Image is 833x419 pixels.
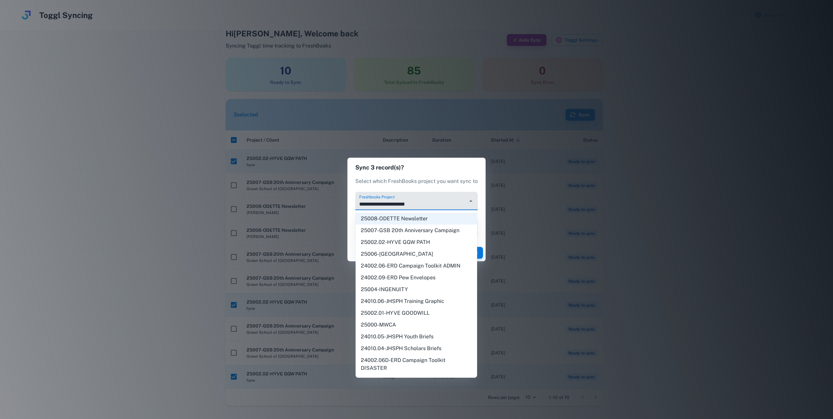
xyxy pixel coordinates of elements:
li: 25000-MWCA [356,319,477,331]
li: 25007-GSB 20th Anniversary Campaign [356,225,477,236]
li: 24002.06D-ERD Campaign Toolkit DISASTER [356,354,477,374]
li: 25002.02-HYVE GGW PATH [356,236,477,248]
h2: Sync 3 record(s)? [347,158,486,177]
li: 25004-INGENUITY [356,284,477,295]
label: Freshbooks Project [359,194,395,200]
li: 25008-ODETTE Newsletter [356,213,477,225]
p: Select which FreshBooks project you want sync to [355,177,478,185]
li: 25006-[GEOGRAPHIC_DATA] [356,248,477,260]
li: 25002.01-HYVE GOODWILL [356,307,477,319]
li: 24002.06-ERD Campaign Toolkit ADMIN [356,260,477,272]
li: 24010.05-JHSPH Youth Briefs [356,331,477,343]
li: 24010.06-JHSPH Training Graphic [356,295,477,307]
div: ​ [355,218,478,236]
li: 24002.06C-ERD Campaign Toolkit ECD [356,374,477,386]
li: 24002.09-ERD Pew Envelopes [356,272,477,284]
button: Close [466,196,475,206]
li: 24010.04-JHSPH Scholars Briefs [356,343,477,354]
